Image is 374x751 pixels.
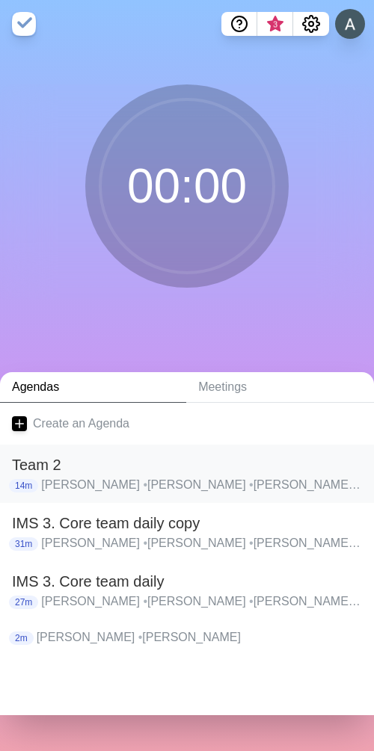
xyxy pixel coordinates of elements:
span: • [249,537,254,549]
span: • [138,631,143,643]
button: What’s new [257,12,293,36]
img: timeblocks logo [12,12,36,36]
h2: IMS 3. Core team daily [12,570,362,593]
button: Help [221,12,257,36]
p: 31m [9,537,38,551]
p: 2m [9,631,34,645]
span: • [249,595,254,608]
span: • [249,478,254,491]
h2: IMS 3. Core team daily copy [12,512,362,534]
h2: Team 2 [12,454,362,476]
a: Meetings [186,372,374,403]
p: 14m [9,479,38,492]
span: 3 [269,19,281,31]
span: • [143,595,147,608]
span: • [143,478,147,491]
span: • [143,537,147,549]
button: Settings [293,12,329,36]
p: [PERSON_NAME] [PERSON_NAME] [PERSON_NAME] [PERSON_NAME] [PERSON_NAME] [PERSON_NAME] [PERSON_NAME]... [41,593,362,611]
p: [PERSON_NAME] [PERSON_NAME] [PERSON_NAME] [PERSON_NAME] [PERSON_NAME] [PERSON_NAME] [PERSON_NAME]... [41,476,362,494]
p: [PERSON_NAME] [PERSON_NAME] [37,628,362,646]
p: 27m [9,596,38,609]
p: [PERSON_NAME] [PERSON_NAME] [PERSON_NAME] [PERSON_NAME] [PERSON_NAME] [PERSON_NAME] [PERSON_NAME]... [41,534,362,552]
